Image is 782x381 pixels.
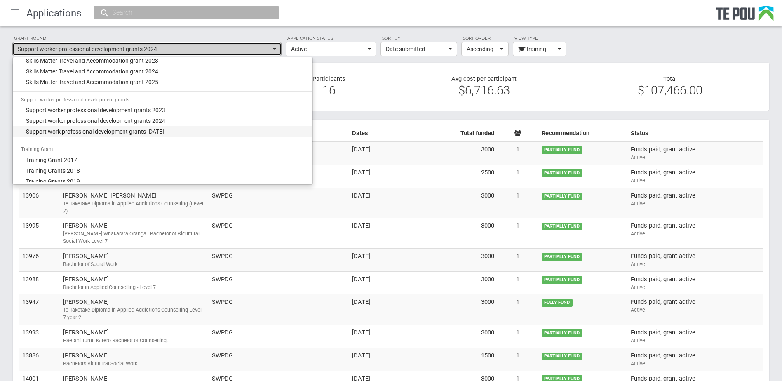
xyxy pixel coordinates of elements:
td: [DATE] [349,188,416,218]
div: Active [631,177,760,184]
td: 13906 [19,188,60,218]
span: PARTIALLY FUND [542,223,582,230]
th: Dates [349,126,416,141]
div: Avg cost per participant [391,75,577,99]
td: [PERSON_NAME] [60,218,209,249]
td: 1 [498,218,538,249]
div: [PERSON_NAME] Whakarara Oranga - Bachelor of Bicultural Social Work Level 7 [63,230,205,245]
div: Active [631,261,760,268]
span: Support worker professional development grants 2024 [18,45,271,53]
td: [DATE] [349,165,416,188]
td: [PERSON_NAME] [60,348,209,371]
div: Total [577,75,763,94]
div: Te Taketake Diploma in Applied Addictions Counselling Level 7 year 2 [63,306,205,321]
td: 3000 [416,271,498,294]
div: $6,716.63 [397,87,571,94]
span: Support work professional development grants [DATE] [26,127,164,136]
td: 1 [498,348,538,371]
span: Skills Matter Travel and Accommodation grant 2024 [26,67,158,75]
div: Active [631,154,760,161]
span: PARTIALLY FUND [542,329,582,337]
td: SWPDG [209,294,254,325]
span: Training Grant 2017 [26,156,77,164]
td: 13988 [19,271,60,294]
td: 13976 [19,248,60,271]
label: Application status [286,35,376,42]
button: Date submitted [380,42,457,56]
span: Support worker professional development grants 2023 [26,106,165,114]
td: 2500 [416,165,498,188]
span: Training Grants 2018 [26,167,80,175]
th: Status [627,126,763,141]
div: Bachelor of Social Work [63,261,205,268]
span: Skills Matter Travel and Accommodation grant 2025 [26,78,158,86]
span: PARTIALLY FUND [542,169,582,177]
td: Funds paid, grant active [627,188,763,218]
div: Active [631,200,760,207]
td: Funds paid, grant active [627,325,763,348]
td: [DATE] [349,294,416,325]
td: 13993 [19,325,60,348]
td: [PERSON_NAME] [60,294,209,325]
td: 3000 [416,188,498,218]
th: Total funded [416,126,498,141]
td: 3000 [416,294,498,325]
span: PARTIALLY FUND [542,193,582,200]
td: 1 [498,141,538,165]
td: Funds paid, grant active [627,141,763,165]
td: Funds paid, grant active [627,165,763,188]
span: Ascending [467,45,498,53]
td: 13947 [19,294,60,325]
div: Paetahi Tumu Kōrero Bachelor of Counselling. [63,337,205,344]
span: Skills Matter Travel and Accommodation grant 2023 [26,56,158,65]
div: Active [631,360,760,367]
span: PARTIALLY FUND [542,276,582,284]
td: [PERSON_NAME] [60,248,209,271]
td: 13995 [19,218,60,249]
td: 1 [498,248,538,271]
span: Date submitted [386,45,446,53]
span: PARTIALLY FUND [542,253,582,261]
button: Support worker professional development grants 2024 [12,42,282,56]
td: SWPDG [209,325,254,348]
div: Participants [267,75,391,99]
label: Grant round [12,35,282,42]
span: Training Grant [21,146,53,152]
div: 16 [273,87,385,94]
span: Support worker professional development grants 2024 [26,117,165,125]
div: Bachelors Bicultural Social Work [63,360,205,367]
td: 3000 [416,218,498,249]
div: $107,466.00 [583,87,757,94]
td: 1 [498,165,538,188]
div: Bachelor in Applied Counselling - Level 7 [63,284,205,291]
div: Active [631,284,760,291]
td: Funds paid, grant active [627,294,763,325]
td: 3000 [416,325,498,348]
td: SWPDG [209,271,254,294]
td: [DATE] [349,248,416,271]
button: Ascending [461,42,509,56]
input: Search [110,8,255,17]
td: [PERSON_NAME] [60,325,209,348]
label: Sort by [380,35,457,42]
td: 1 [498,294,538,325]
th: Recommendation [538,126,628,141]
td: 3000 [416,248,498,271]
span: Active [291,45,366,53]
button: Active [286,42,376,56]
span: Training Grants 2019 [26,177,80,186]
span: FULLY FUND [542,299,573,306]
td: Funds paid, grant active [627,218,763,249]
td: Funds paid, grant active [627,348,763,371]
td: [DATE] [349,141,416,165]
td: [DATE] [349,325,416,348]
td: 1 [498,188,538,218]
div: Active [631,337,760,344]
button: Training [513,42,566,56]
label: Sort order [461,35,509,42]
label: View type [513,35,566,42]
span: Support worker professional development grants [21,97,129,103]
td: 13886 [19,348,60,371]
td: 1500 [416,348,498,371]
td: 1 [498,325,538,348]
